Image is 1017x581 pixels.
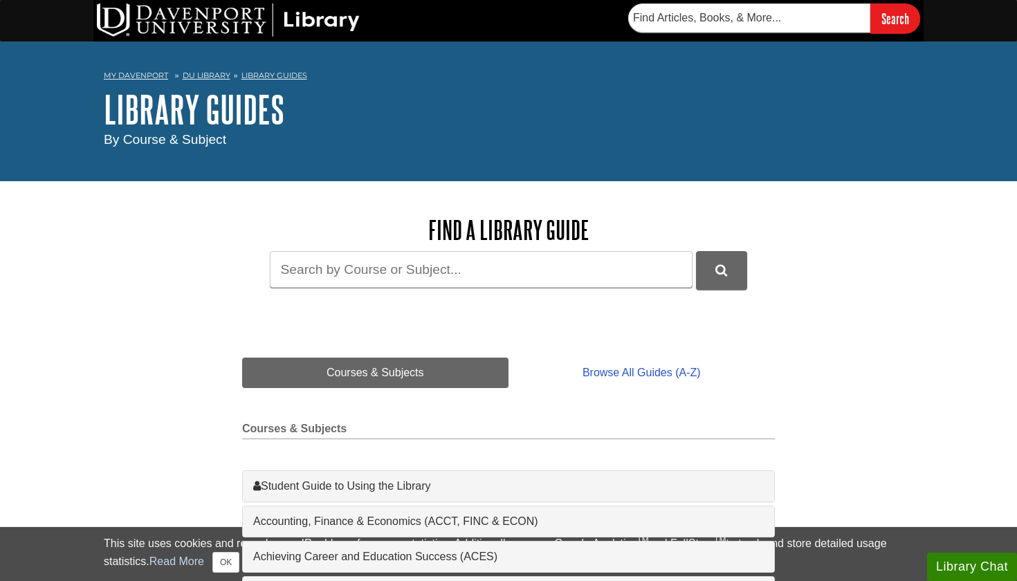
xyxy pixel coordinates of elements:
[242,423,775,439] h2: Courses & Subjects
[253,513,764,530] a: Accounting, Finance & Economics (ACCT, FINC & ECON)
[927,553,1017,581] button: Library Chat
[508,358,775,388] a: Browse All Guides (A-Z)
[870,3,920,33] input: Search
[149,555,204,567] a: Read More
[242,216,775,244] h2: Find a Library Guide
[628,3,870,33] input: Find Articles, Books, & More...
[183,71,230,80] a: DU Library
[253,478,764,495] a: Student Guide to Using the Library
[104,130,913,150] div: By Course & Subject
[104,70,168,82] a: My Davenport
[104,89,913,130] h1: Library Guides
[628,3,920,33] form: Searches DU Library's articles, books, and more
[104,535,913,573] div: This site uses cookies and records your IP address for usage statistics. Additionally, we use Goo...
[242,358,508,388] a: Courses & Subjects
[715,264,727,277] i: Search Library Guides
[212,552,239,573] button: Close
[241,71,307,80] a: Library Guides
[270,251,693,288] input: Search by Course or Subject...
[104,66,913,89] nav: breadcrumb
[97,3,360,37] img: DU Library
[253,548,764,565] a: Achieving Career and Education Success (ACES)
